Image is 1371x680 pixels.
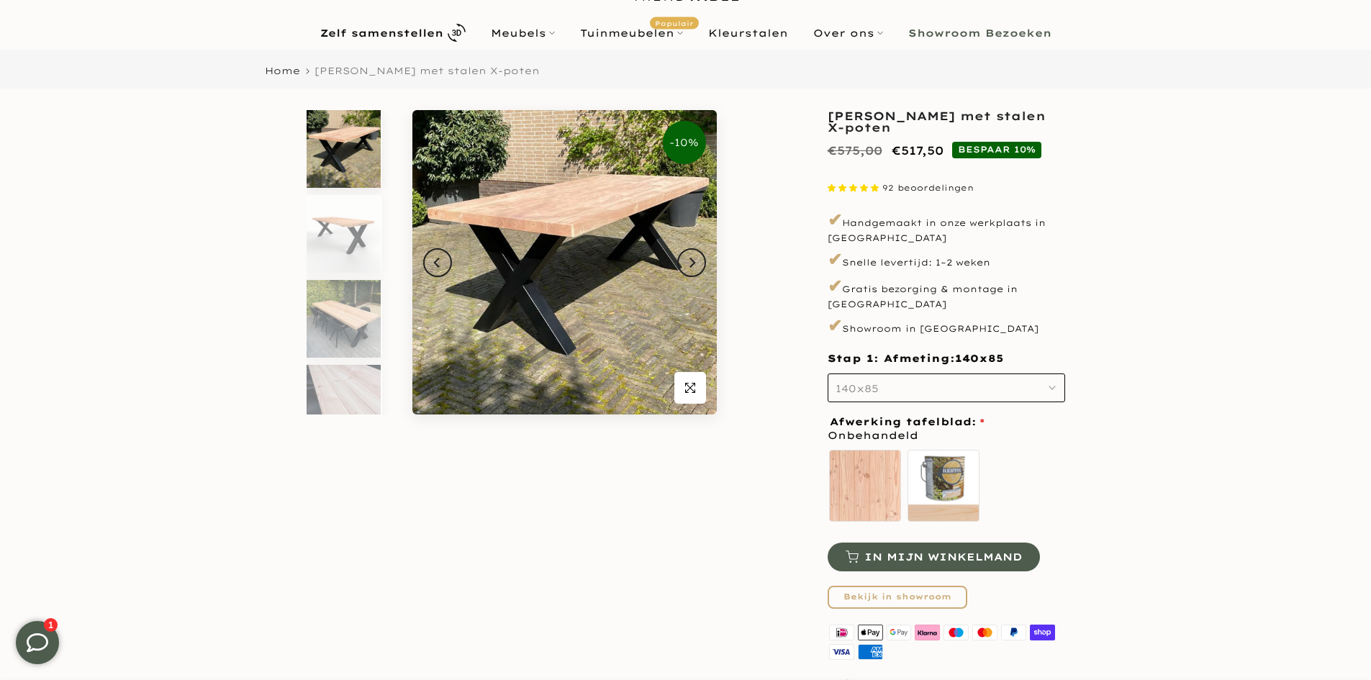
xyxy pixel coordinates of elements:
[952,142,1041,158] span: BESPAAR 10%
[864,552,1022,562] span: In mijn winkelmand
[884,623,913,643] img: google pay
[828,183,882,193] span: 4.87 stars
[828,274,1065,310] p: Gratis bezorging & montage in [GEOGRAPHIC_DATA]
[856,623,884,643] img: apple pay
[856,643,884,662] img: american express
[315,65,540,76] span: [PERSON_NAME] met stalen X-poten
[800,24,895,42] a: Over ons
[892,140,944,161] ins: €517,50
[650,17,699,29] span: Populair
[828,143,882,158] del: €575,00
[695,24,800,42] a: Kleurstalen
[895,24,1064,42] a: Showroom Bezoeken
[828,248,842,270] span: ✔
[830,417,985,427] span: Afwerking tafelblad:
[307,110,381,188] img: Rechthoekige douglas tuintafel met stalen X-poten
[828,275,842,296] span: ✔
[913,623,942,643] img: klarna
[828,208,1065,244] p: Handgemaakt in onze werkplaats in [GEOGRAPHIC_DATA]
[828,110,1065,133] h1: [PERSON_NAME] met stalen X-poten
[828,314,842,336] span: ✔
[412,110,717,414] img: Rechthoekige douglas tuintafel met stalen X-poten
[567,24,695,42] a: TuinmeubelenPopulair
[828,623,856,643] img: ideal
[882,183,974,193] span: 92 beoordelingen
[955,352,1003,366] span: 140x85
[836,382,879,395] span: 140x85
[677,248,706,277] button: Next
[828,643,856,662] img: visa
[828,373,1065,402] button: 140x85
[908,28,1051,38] b: Showroom Bezoeken
[828,248,1065,272] p: Snelle levertijd: 1–2 weken
[828,543,1040,571] button: In mijn winkelmand
[999,623,1028,643] img: paypal
[942,623,971,643] img: maestro
[828,586,967,609] a: Bekijk in showroom
[307,195,381,273] img: Rechthoekige douglas tuintafel met zwarte stalen X-poten
[320,28,443,38] b: Zelf samenstellen
[478,24,567,42] a: Meubels
[828,427,918,445] span: Onbehandeld
[828,352,1003,365] span: Stap 1: Afmeting:
[971,623,1000,643] img: master
[265,66,300,76] a: Home
[828,314,1065,338] p: Showroom in [GEOGRAPHIC_DATA]
[1,607,73,679] iframe: toggle-frame
[307,20,478,45] a: Zelf samenstellen
[828,209,842,230] span: ✔
[423,248,452,277] button: Previous
[1028,623,1056,643] img: shopify pay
